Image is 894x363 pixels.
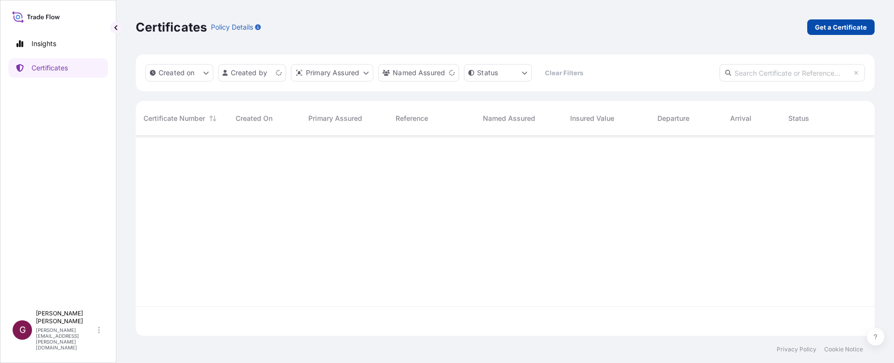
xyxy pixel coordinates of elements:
[32,63,68,73] p: Certificates
[136,19,207,35] p: Certificates
[545,68,583,78] p: Clear Filters
[218,64,286,82] button: createdBy Filter options
[236,114,272,123] span: Created On
[32,39,56,49] p: Insights
[777,346,816,353] a: Privacy Policy
[145,64,213,82] button: createdOn Filter options
[159,68,195,78] p: Created on
[308,114,362,123] span: Primary Assured
[483,114,535,123] span: Named Assured
[719,64,865,82] input: Search Certificate or Reference...
[393,68,445,78] p: Named Assured
[730,114,751,123] span: Arrival
[231,68,268,78] p: Created by
[464,64,532,82] button: certificateStatus Filter options
[807,19,875,35] a: Get a Certificate
[306,68,359,78] p: Primary Assured
[144,114,205,123] span: Certificate Number
[657,114,689,123] span: Departure
[19,325,26,335] span: G
[537,65,591,81] button: Clear Filters
[211,22,253,32] p: Policy Details
[788,114,809,123] span: Status
[36,310,96,325] p: [PERSON_NAME] [PERSON_NAME]
[570,114,614,123] span: Insured Value
[378,64,459,82] button: cargoOwner Filter options
[36,327,96,350] p: [PERSON_NAME][EMAIL_ADDRESS][PERSON_NAME][DOMAIN_NAME]
[8,58,108,78] a: Certificates
[815,22,867,32] p: Get a Certificate
[396,114,428,123] span: Reference
[291,64,373,82] button: distributor Filter options
[8,34,108,53] a: Insights
[824,346,863,353] a: Cookie Notice
[477,68,498,78] p: Status
[207,113,219,124] button: Sort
